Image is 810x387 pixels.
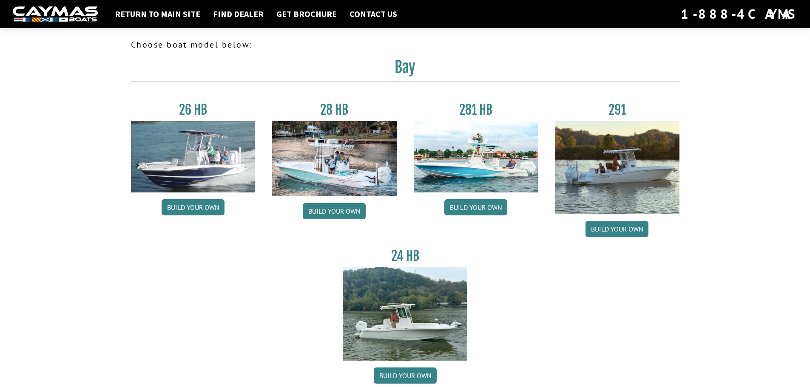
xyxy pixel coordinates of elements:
a: Build your own [303,203,366,219]
img: 28-hb-twin.jpg [414,121,538,192]
a: Build your own [162,199,225,215]
img: 28_hb_thumbnail_for_caymas_connect.jpg [272,121,397,196]
h2: Bay [131,58,679,82]
img: 24_HB_thumbnail.jpg [343,267,467,360]
a: Find Dealer [209,8,268,20]
img: white-logo-c9c8dbefe5ff5ceceb0f0178aa75bf4bb51f6bca0971e226c86eb53dfe498488.png [13,6,98,22]
a: Get Brochure [272,8,341,20]
h3: 24 HB [343,248,467,264]
a: Build your own [585,221,648,237]
a: Return to main site [111,8,205,20]
img: 26_new_photo_resized.jpg [131,121,256,192]
a: Build your own [444,199,507,215]
h3: 291 [555,102,679,118]
h3: 281 HB [414,102,538,118]
h3: 28 HB [272,102,397,118]
p: Choose boat model below: [131,38,679,51]
a: Build your own [374,367,437,384]
img: 291_Thumbnail.jpg [555,121,679,214]
div: 1-888-4CAYMAS [681,5,797,23]
a: Contact Us [345,8,401,20]
h3: 26 HB [131,102,256,118]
